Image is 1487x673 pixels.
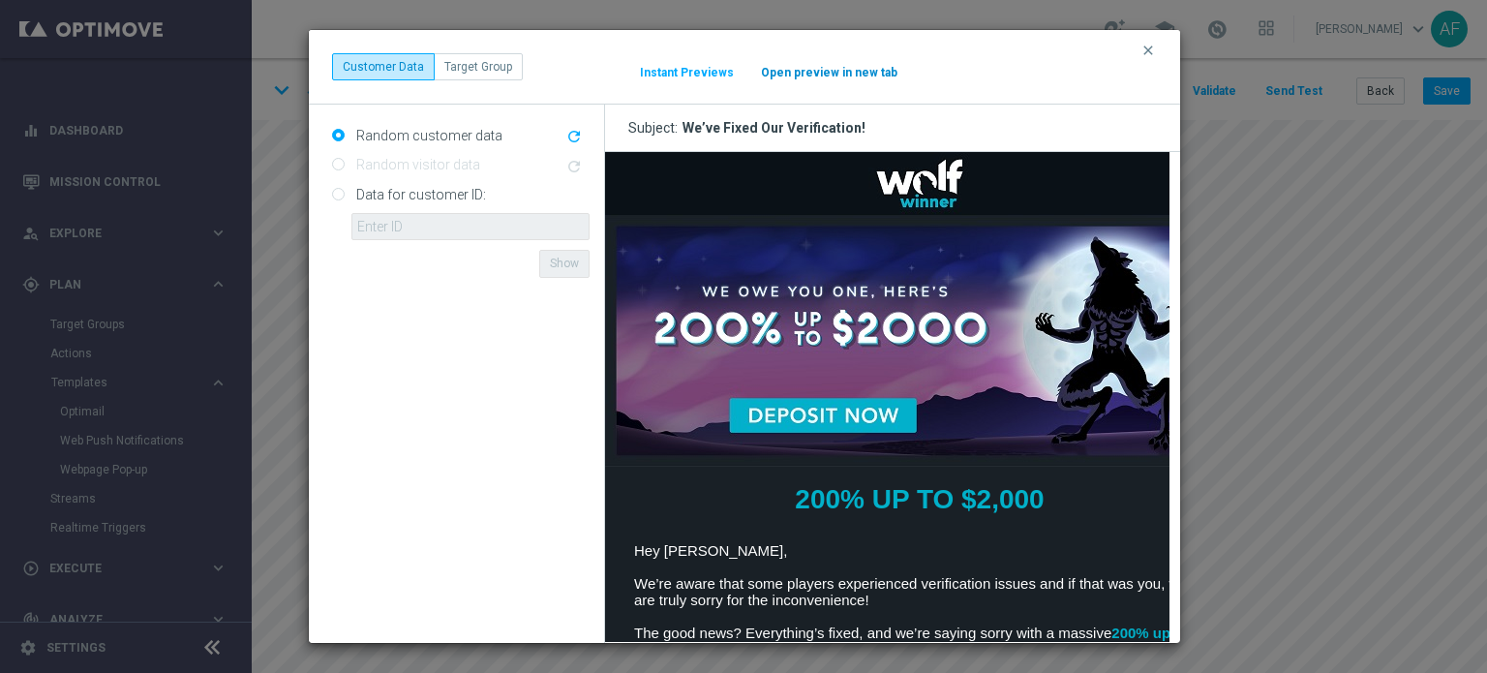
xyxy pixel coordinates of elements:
[29,390,600,538] td: Hey [PERSON_NAME], We’re aware that some players experienced verification issues and if that was ...
[434,53,523,80] button: Target Group
[29,473,583,505] strong: 200% up to $2,000
[332,53,435,80] button: Customer Data
[563,126,590,149] button: refresh
[1139,42,1162,59] button: clear
[351,186,486,203] label: Data for customer ID:
[628,119,683,137] span: Subject:
[332,53,523,80] div: ...
[539,250,590,277] button: Show
[565,128,583,145] i: refresh
[351,156,480,173] label: Random visitor data
[351,127,502,144] label: Random customer data
[683,119,865,137] span: We’ve Fixed Our Verification!
[639,65,735,80] button: Instant Previews
[351,213,590,240] input: Enter ID
[760,65,898,80] button: Open preview in new tab
[1140,43,1156,58] i: clear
